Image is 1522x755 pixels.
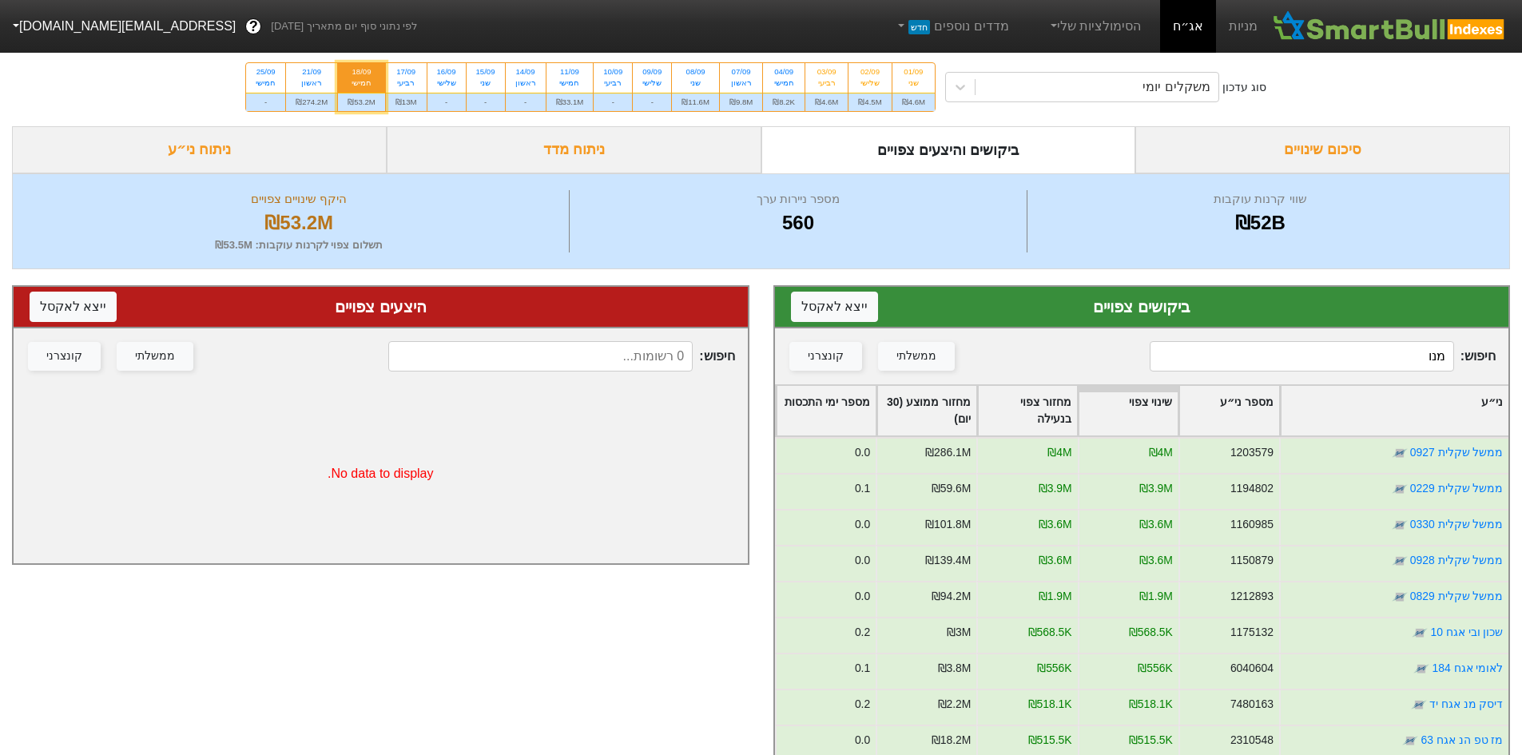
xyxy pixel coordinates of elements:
[1135,126,1510,173] div: סיכום שינויים
[348,77,376,89] div: חמישי
[437,66,456,77] div: 16/09
[1230,660,1273,677] div: 6040604
[672,93,719,111] div: ₪11.6M
[1230,696,1273,713] div: 7480163
[633,93,671,111] div: -
[791,292,878,322] button: ייצא לאקסל
[877,386,976,435] div: Toggle SortBy
[1027,732,1071,749] div: ₪515.5K
[908,20,930,34] span: חדש
[925,516,971,533] div: ₪101.8M
[854,552,869,569] div: 0.0
[729,66,753,77] div: 07/09
[286,93,337,111] div: ₪274.2M
[33,237,565,253] div: תשלום צפוי לקרנות עוקבות : ₪53.5M
[642,77,662,89] div: שלישי
[515,77,536,89] div: ראשון
[1230,588,1273,605] div: 1212893
[594,93,632,111] div: -
[1038,516,1071,533] div: ₪3.6M
[1128,696,1172,713] div: ₪518.1K
[1222,79,1266,96] div: סוג עדכון
[135,348,175,365] div: ממשלתי
[1031,209,1489,237] div: ₪52B
[1413,661,1429,677] img: tase link
[854,624,869,641] div: 0.2
[1038,588,1071,605] div: ₪1.9M
[773,66,795,77] div: 04/09
[682,77,709,89] div: שני
[1079,386,1178,435] div: Toggle SortBy
[931,732,971,749] div: ₪18.2M
[296,77,328,89] div: ראשון
[556,66,584,77] div: 11/09
[1409,482,1503,495] a: ממשל שקלית 0229
[902,66,925,77] div: 01/09
[117,342,193,371] button: ממשלתי
[271,18,417,34] span: לפי נתוני סוף יום מתאריך [DATE]
[729,77,753,89] div: ראשון
[773,77,795,89] div: חמישי
[515,66,536,77] div: 14/09
[1409,446,1503,459] a: ממשל שקלית 0927
[854,516,869,533] div: 0.0
[437,77,456,89] div: שלישי
[789,342,862,371] button: קונצרני
[1230,516,1273,533] div: 1160985
[1412,625,1428,641] img: tase link
[1128,732,1172,749] div: ₪515.5K
[30,292,117,322] button: ייצא לאקסל
[256,77,276,89] div: חמישי
[1038,480,1071,497] div: ₪3.9M
[395,77,417,89] div: רביעי
[1391,481,1407,497] img: tase link
[476,77,495,89] div: שני
[937,696,971,713] div: ₪2.2M
[1270,10,1509,42] img: SmartBull
[1139,588,1172,605] div: ₪1.9M
[1409,554,1503,566] a: ממשל שקלית 0928
[476,66,495,77] div: 15/09
[1391,445,1407,461] img: tase link
[388,341,693,372] input: 0 רשומות...
[296,66,328,77] div: 21/09
[467,93,505,111] div: -
[556,77,584,89] div: חמישי
[858,66,881,77] div: 02/09
[395,66,417,77] div: 17/09
[854,696,869,713] div: 0.2
[761,126,1136,173] div: ביקושים והיצעים צפויים
[1391,589,1407,605] img: tase link
[1432,662,1503,674] a: לאומי אגח 184
[815,66,838,77] div: 03/09
[427,93,466,111] div: -
[815,77,838,89] div: רביעי
[937,660,971,677] div: ₪3.8M
[1128,624,1172,641] div: ₪568.5K
[14,384,748,563] div: No data to display.
[33,209,565,237] div: ₪53.2M
[387,126,761,173] div: ניתוח מדד
[546,93,594,111] div: ₪33.1M
[854,444,869,461] div: 0.0
[931,588,971,605] div: ₪94.2M
[947,624,971,641] div: ₪3M
[1150,341,1496,372] span: חיפוש :
[1410,697,1426,713] img: tase link
[246,93,285,111] div: -
[854,732,869,749] div: 0.0
[1230,444,1273,461] div: 1203579
[777,386,876,435] div: Toggle SortBy
[1041,10,1148,42] a: הסימולציות שלי
[348,66,376,77] div: 18/09
[33,190,565,209] div: היקף שינויים צפויים
[791,295,1493,319] div: ביקושים צפויים
[1230,732,1273,749] div: 2310548
[1027,624,1071,641] div: ₪568.5K
[28,342,101,371] button: קונצרני
[892,93,935,111] div: ₪4.6M
[603,77,622,89] div: רביעי
[256,66,276,77] div: 25/09
[388,341,734,372] span: חיפוש :
[30,295,732,319] div: היצעים צפויים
